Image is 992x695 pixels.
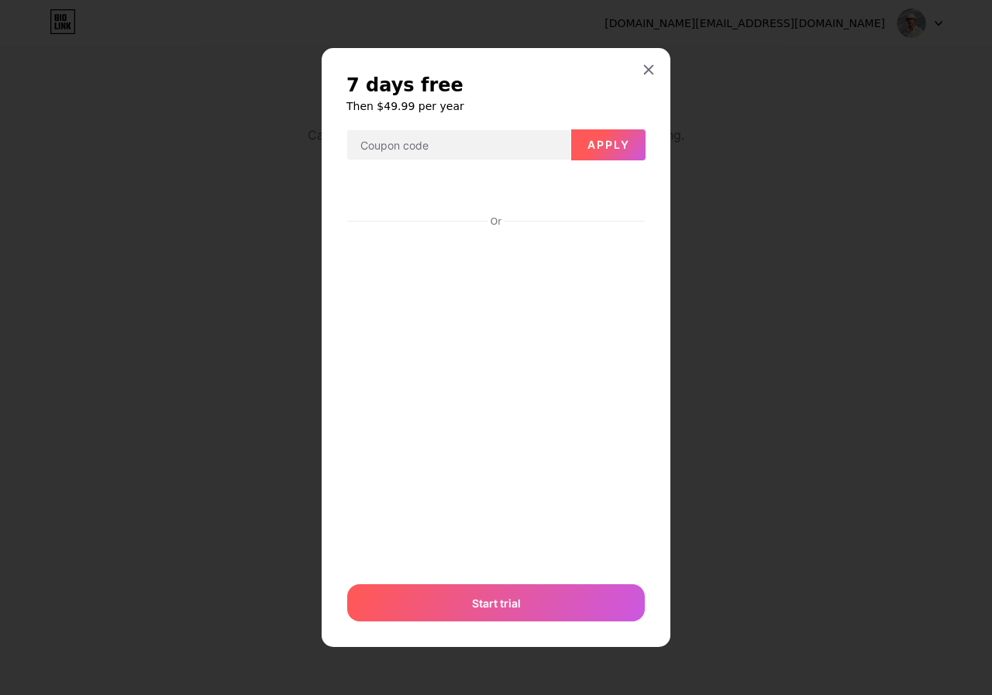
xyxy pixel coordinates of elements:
span: 7 days free [346,73,463,98]
iframe: Secure payment input frame [344,229,648,569]
h6: Then $49.99 per year [346,98,646,114]
div: Or [487,215,505,228]
iframe: Secure payment button frame [347,174,645,211]
button: Apply [571,129,646,160]
span: Apply [587,138,630,151]
input: Coupon code [347,130,570,161]
span: Start trial [472,595,521,611]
